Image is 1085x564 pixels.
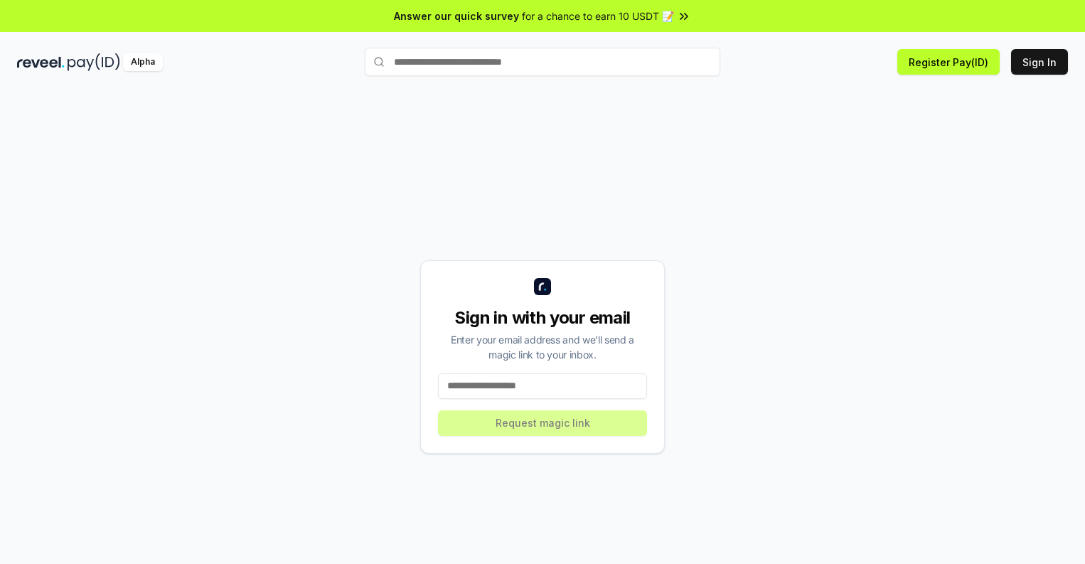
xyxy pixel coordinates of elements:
div: Alpha [123,53,163,71]
button: Register Pay(ID) [897,49,1000,75]
img: reveel_dark [17,53,65,71]
img: pay_id [68,53,120,71]
img: logo_small [534,278,551,295]
div: Sign in with your email [438,307,647,329]
button: Sign In [1011,49,1068,75]
span: Answer our quick survey [394,9,519,23]
div: Enter your email address and we’ll send a magic link to your inbox. [438,332,647,362]
span: for a chance to earn 10 USDT 📝 [522,9,674,23]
